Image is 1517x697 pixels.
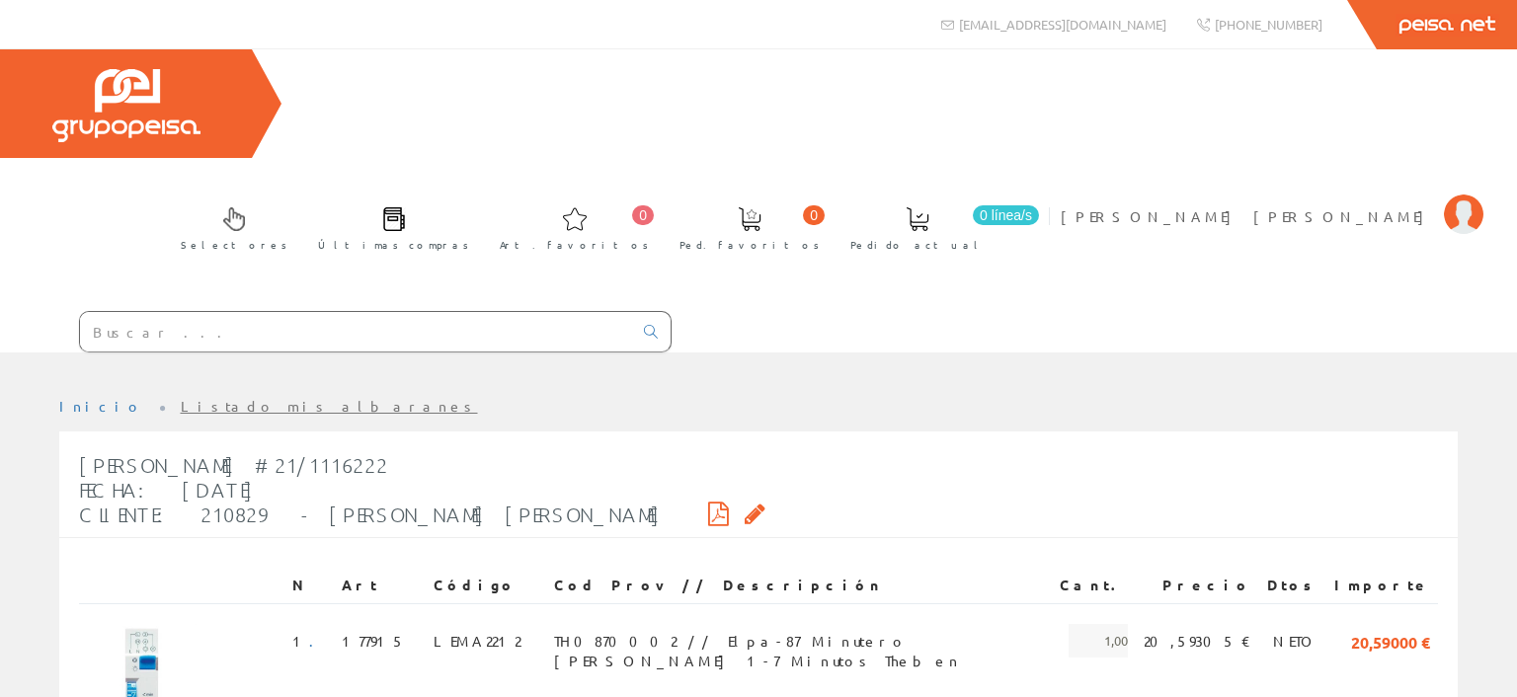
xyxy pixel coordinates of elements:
span: LEMA2212 [434,624,520,658]
a: Últimas compras [298,191,479,263]
a: . [309,632,326,650]
span: [PERSON_NAME] [PERSON_NAME] [1061,206,1434,226]
span: 1 [292,624,326,658]
span: NETO [1273,624,1318,658]
span: TH0870002 // Elpa-87 Minutero [PERSON_NAME] 1-7 Minutos Theben [554,624,1044,658]
a: Listado mis albaranes [181,397,478,415]
span: Ped. favoritos [679,235,820,255]
span: 0 línea/s [973,205,1039,225]
span: 20,59000 € [1351,624,1430,658]
span: Pedido actual [850,235,985,255]
span: 20,59305 € [1144,624,1251,658]
th: Dtos [1259,568,1326,603]
i: Solicitar por email copia firmada [745,506,765,520]
span: 0 [632,205,654,225]
span: Últimas compras [318,235,469,255]
a: Inicio [59,397,143,415]
i: Descargar PDF [708,506,729,520]
th: N [284,568,334,603]
a: Selectores [161,191,297,263]
th: Art [334,568,426,603]
span: [EMAIL_ADDRESS][DOMAIN_NAME] [959,16,1166,33]
th: Cant. [1052,568,1136,603]
span: 1,00 [1069,624,1128,658]
th: Importe [1326,568,1438,603]
span: 177915 [342,624,405,658]
input: Buscar ... [80,312,632,351]
th: Cod Prov // Descripción [546,568,1052,603]
span: Art. favoritos [500,235,649,255]
th: Precio [1136,568,1259,603]
span: [PERSON_NAME] #21/1116222 Fecha: [DATE] Cliente: 210829 - [PERSON_NAME] [PERSON_NAME] [79,453,661,526]
span: [PHONE_NUMBER] [1215,16,1322,33]
span: 0 [803,205,825,225]
th: Código [426,568,546,603]
span: Selectores [181,235,287,255]
img: Grupo Peisa [52,69,200,142]
a: [PERSON_NAME] [PERSON_NAME] [1061,191,1483,209]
